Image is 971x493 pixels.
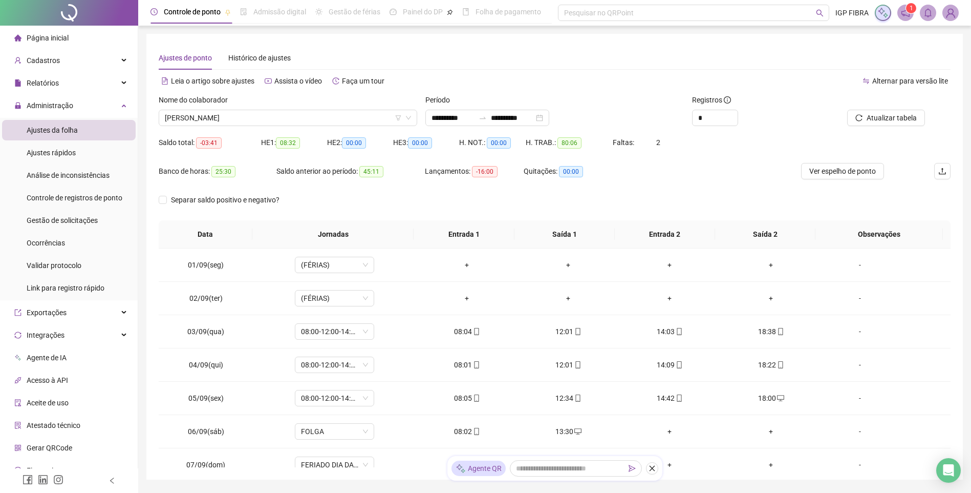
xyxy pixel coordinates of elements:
div: Quitações: [524,166,622,177]
span: lock [14,102,21,109]
span: home [14,34,21,42]
span: Controle de registros de ponto [27,194,122,202]
div: + [728,459,813,470]
span: Análise de inconsistências [27,171,110,179]
span: filter [395,115,401,121]
img: 37285 [943,5,958,20]
div: 08:01 [424,359,509,371]
span: Leia o artigo sobre ajustes [171,77,254,85]
span: bell [923,8,933,17]
span: (FÉRIAS) [301,257,368,273]
span: Integrações [27,331,64,339]
span: 08:00-12:00-14:00-18:00 [301,391,368,406]
span: 80:06 [557,137,581,149]
span: Gestão de férias [329,8,380,16]
span: api [14,377,21,384]
span: 45:11 [359,166,383,177]
span: linkedin [38,475,48,485]
div: - [830,459,890,470]
span: export [14,309,21,316]
span: 05/09(sex) [188,394,224,402]
span: 02/09(ter) [189,294,223,302]
span: Atualizar tabela [867,112,917,124]
span: 1 [910,5,913,12]
div: Banco de horas: [159,166,276,177]
div: 08:02 [424,426,509,437]
span: Página inicial [27,34,69,42]
div: H. TRAB.: [526,137,613,149]
span: mobile [573,395,581,402]
span: mobile [472,428,480,435]
span: Alternar para versão lite [872,77,948,85]
span: 2 [656,138,660,147]
span: Faltas: [613,138,636,147]
span: swap-right [479,114,487,122]
span: Gestão de solicitações [27,216,98,224]
div: - [830,259,890,271]
div: 18:22 [728,359,813,371]
span: Gerar QRCode [27,444,72,452]
span: Registros [692,94,731,106]
span: book [462,8,469,15]
span: close [649,465,656,472]
div: 12:01 [526,326,611,337]
span: Assista o vídeo [274,77,322,85]
div: 12:01 [526,359,611,371]
span: notification [901,8,910,17]
span: Ajustes rápidos [27,149,76,157]
span: Histórico de ajustes [228,54,291,62]
span: mobile [675,395,683,402]
span: desktop [573,428,581,435]
span: history [332,77,339,85]
span: CAIQUE DOS SANTOS [165,110,411,126]
span: Exportações [27,309,67,317]
span: 00:00 [408,137,432,149]
span: to [479,114,487,122]
span: solution [14,422,21,429]
span: Controle de ponto [164,8,221,16]
span: sun [315,8,322,15]
span: down [405,115,412,121]
th: Saída 2 [715,220,815,249]
span: Validar protocolo [27,261,81,270]
div: 12:34 [526,393,611,404]
span: pushpin [447,9,453,15]
span: mobile [573,328,581,335]
span: mobile [675,361,683,368]
span: file-done [240,8,247,15]
span: Ocorrências [27,239,65,247]
div: 14:03 [627,326,712,337]
div: + [728,426,813,437]
span: facebook [23,475,33,485]
span: Observações [824,229,935,240]
img: sparkle-icon.fc2bf0ac1784a2077858766a79e2daf3.svg [877,7,889,18]
span: Link para registro rápido [27,284,104,292]
span: Separar saldo positivo e negativo? [167,194,284,206]
div: - [830,426,890,437]
span: file [14,79,21,87]
span: youtube [265,77,272,85]
div: HE 3: [393,137,459,149]
div: 13:30 [526,426,611,437]
div: + [526,293,611,304]
div: 14:42 [627,393,712,404]
span: file-text [161,77,168,85]
span: FERIADO DIA DA INDEPENDÊNCIA [301,457,368,473]
div: H. NOT.: [459,137,526,149]
span: Cadastros [27,56,60,65]
span: Agente de IA [27,354,67,362]
span: audit [14,399,21,406]
span: 04/09(qui) [189,361,223,369]
span: search [816,9,824,17]
div: Open Intercom Messenger [936,458,961,483]
span: 07/09(dom) [186,461,225,469]
div: + [424,459,509,470]
span: Admissão digital [253,8,306,16]
span: mobile [573,361,581,368]
span: sync [14,332,21,339]
span: Painel do DP [403,8,443,16]
div: 14:09 [627,359,712,371]
span: mobile [472,395,480,402]
span: instagram [53,475,63,485]
span: swap [862,77,870,85]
